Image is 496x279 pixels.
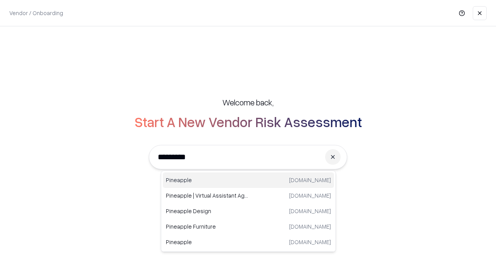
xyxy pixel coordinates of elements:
div: Suggestions [161,170,336,252]
p: [DOMAIN_NAME] [289,222,331,231]
p: Pineapple Design [166,207,248,215]
p: Pineapple [166,238,248,246]
h5: Welcome back, [222,97,274,108]
p: [DOMAIN_NAME] [289,176,331,184]
p: Vendor / Onboarding [9,9,63,17]
p: [DOMAIN_NAME] [289,191,331,200]
p: Pineapple | Virtual Assistant Agency [166,191,248,200]
p: Pineapple Furniture [166,222,248,231]
p: Pineapple [166,176,248,184]
p: [DOMAIN_NAME] [289,207,331,215]
p: [DOMAIN_NAME] [289,238,331,246]
h2: Start A New Vendor Risk Assessment [134,114,362,129]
